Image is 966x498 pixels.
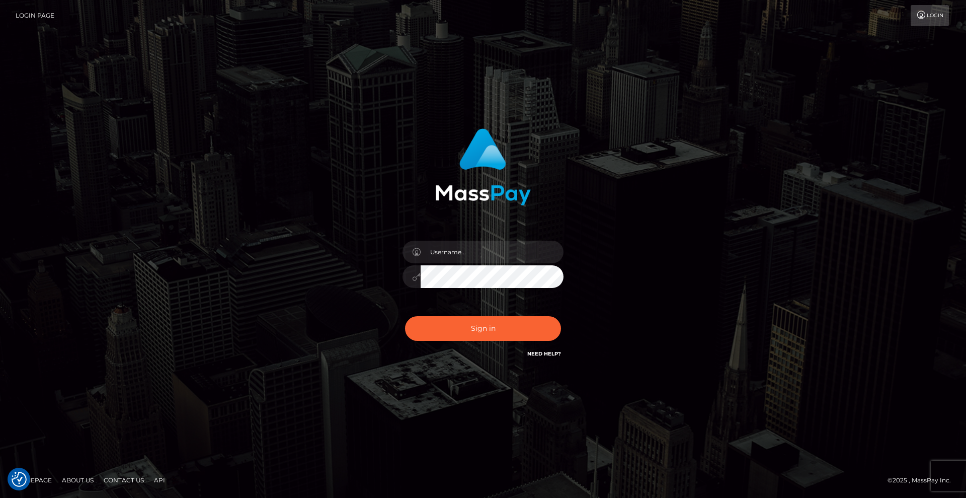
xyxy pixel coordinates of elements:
[150,472,169,488] a: API
[435,128,531,205] img: MassPay Login
[421,241,563,263] input: Username...
[527,350,561,357] a: Need Help?
[405,316,561,341] button: Sign in
[11,472,56,488] a: Homepage
[12,472,27,487] button: Consent Preferences
[888,475,958,486] div: © 2025 , MassPay Inc.
[12,472,27,487] img: Revisit consent button
[911,5,949,26] a: Login
[58,472,98,488] a: About Us
[16,5,54,26] a: Login Page
[100,472,148,488] a: Contact Us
